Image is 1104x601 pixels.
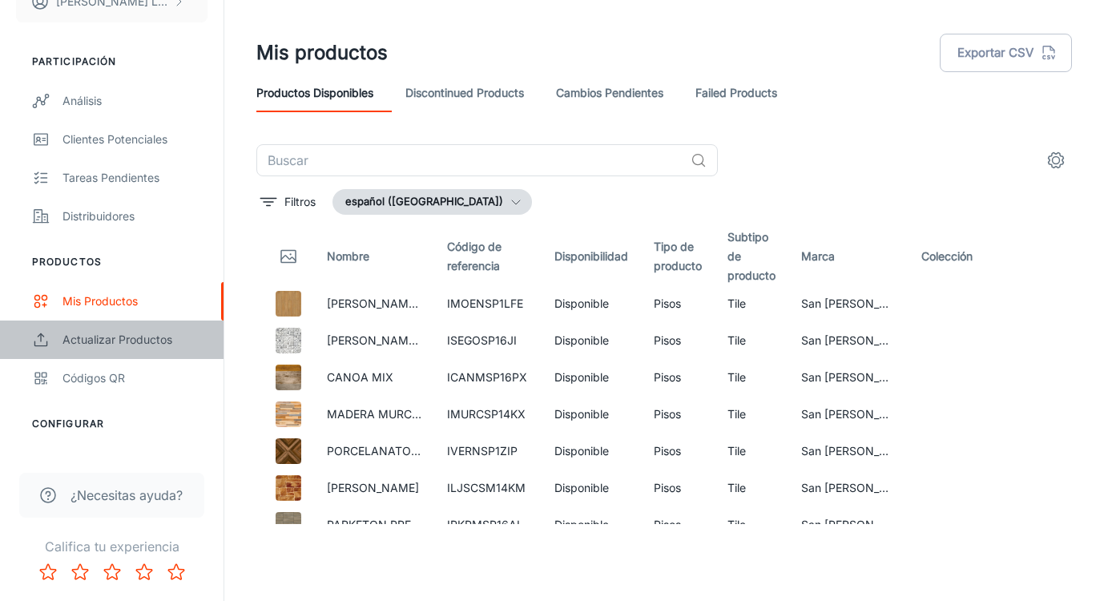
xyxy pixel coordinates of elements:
[434,506,542,543] td: IPKPMSP16AI
[62,292,208,310] div: Mis productos
[641,433,715,470] td: Pisos
[715,359,788,396] td: Tile
[715,396,788,433] td: Tile
[715,322,788,359] td: Tile
[542,470,641,506] td: Disponible
[434,470,542,506] td: ILJSCSM14KM
[62,169,208,187] div: Tareas pendientes
[62,131,208,148] div: Clientes potenciales
[327,407,423,421] a: MADERA MURCIA
[641,285,715,322] td: Pisos
[256,144,684,176] input: Buscar
[434,228,542,285] th: Código de referencia
[128,556,160,588] button: Rate 4 star
[62,92,208,110] div: Análisis
[641,470,715,506] td: Pisos
[542,228,641,285] th: Disponibilidad
[940,34,1072,72] button: Exportar CSV
[788,322,909,359] td: San [PERSON_NAME] [GEOGRAPHIC_DATA]
[256,189,320,215] button: filter
[641,396,715,433] td: Pisos
[327,481,419,494] a: [PERSON_NAME]
[96,556,128,588] button: Rate 3 star
[715,470,788,506] td: Tile
[434,285,542,322] td: IMOENSP1LFE
[71,486,183,505] span: ¿Necesitas ayuda?
[641,506,715,543] td: Pisos
[405,74,524,112] a: Discontinued Products
[641,322,715,359] td: Pisos
[641,228,715,285] th: Tipo de producto
[542,285,641,322] td: Disponible
[256,38,388,67] h1: Mis productos
[327,296,475,310] a: [PERSON_NAME] NATURAL
[327,444,461,458] a: PORCELANATO VERNIER
[1040,144,1072,176] button: settings
[715,285,788,322] td: Tile
[256,74,373,112] a: Productos disponibles
[62,369,208,387] div: Códigos QR
[556,74,663,112] a: Cambios pendientes
[62,331,208,349] div: Actualizar productos
[788,396,909,433] td: San [PERSON_NAME] [GEOGRAPHIC_DATA]
[909,228,992,285] th: Colección
[64,556,96,588] button: Rate 2 star
[715,506,788,543] td: Tile
[542,359,641,396] td: Disponible
[715,433,788,470] td: Tile
[314,228,434,285] th: Nombre
[542,322,641,359] td: Disponible
[160,556,192,588] button: Rate 5 star
[788,285,909,322] td: San [PERSON_NAME] [GEOGRAPHIC_DATA]
[695,74,777,112] a: Failed Products
[788,470,909,506] td: San [PERSON_NAME] [GEOGRAPHIC_DATA]
[788,228,909,285] th: Marca
[542,396,641,433] td: Disponible
[279,247,298,266] svg: Thumbnail
[327,370,393,384] a: CANOA MIX
[434,359,542,396] td: ICANMSP16PX
[284,193,316,211] p: Filtros
[788,433,909,470] td: San [PERSON_NAME] [GEOGRAPHIC_DATA]
[32,556,64,588] button: Rate 1 star
[788,359,909,396] td: San [PERSON_NAME] [GEOGRAPHIC_DATA]
[715,228,788,285] th: Subtipo de producto
[327,333,448,347] a: [PERSON_NAME] GRIS
[641,359,715,396] td: Pisos
[542,506,641,543] td: Disponible
[542,433,641,470] td: Disponible
[13,537,211,556] p: Califica tu experiencia
[434,396,542,433] td: IMURCSP14KX
[788,506,909,543] td: San [PERSON_NAME] [GEOGRAPHIC_DATA]
[327,518,476,531] a: PARKETON PREMIUM GREY
[62,208,208,225] div: Distribuidores
[434,433,542,470] td: IVERNSP1ZIP
[332,189,532,215] button: español ([GEOGRAPHIC_DATA])
[434,322,542,359] td: ISEGOSP16JI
